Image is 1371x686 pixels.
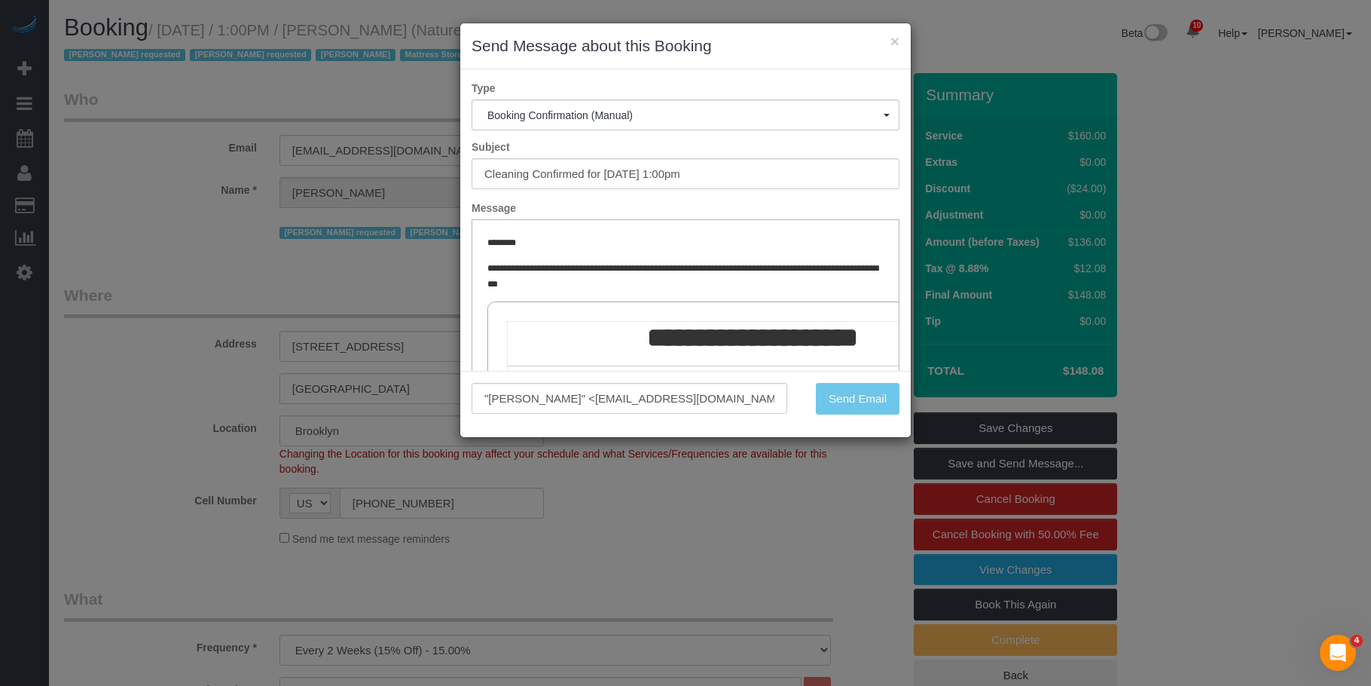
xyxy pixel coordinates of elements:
[472,35,899,57] h3: Send Message about this Booking
[460,201,911,216] label: Message
[460,81,911,96] label: Type
[472,220,899,455] iframe: Rich Text Editor, editor1
[460,139,911,155] label: Subject
[1351,635,1363,647] span: 4
[472,158,899,189] input: Subject
[487,109,884,121] span: Booking Confirmation (Manual)
[890,33,899,49] button: ×
[472,100,899,130] button: Booking Confirmation (Manual)
[1320,635,1356,671] iframe: Intercom live chat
